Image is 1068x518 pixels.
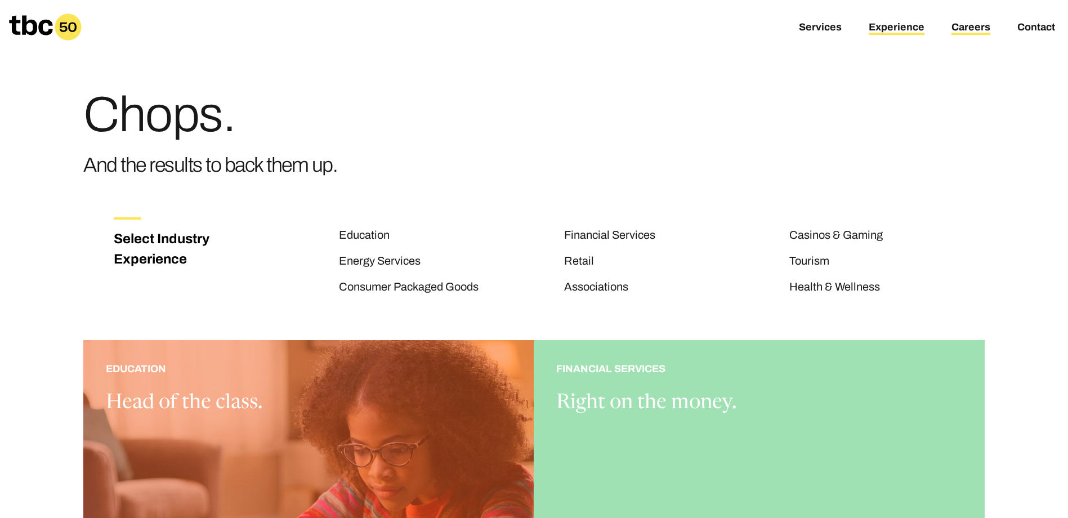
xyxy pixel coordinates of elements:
[339,229,390,243] a: Education
[789,280,880,295] a: Health & Wellness
[83,149,337,181] h3: And the results to back them up.
[789,229,883,243] a: Casinos & Gaming
[83,90,337,140] h1: Chops.
[114,229,222,269] h3: Select Industry Experience
[9,14,82,41] a: Homepage
[789,254,829,269] a: Tourism
[869,21,924,35] a: Experience
[1017,21,1055,35] a: Contact
[564,254,594,269] a: Retail
[564,229,655,243] a: Financial Services
[339,280,479,295] a: Consumer Packaged Goods
[339,254,421,269] a: Energy Services
[951,21,990,35] a: Careers
[799,21,842,35] a: Services
[564,280,628,295] a: Associations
